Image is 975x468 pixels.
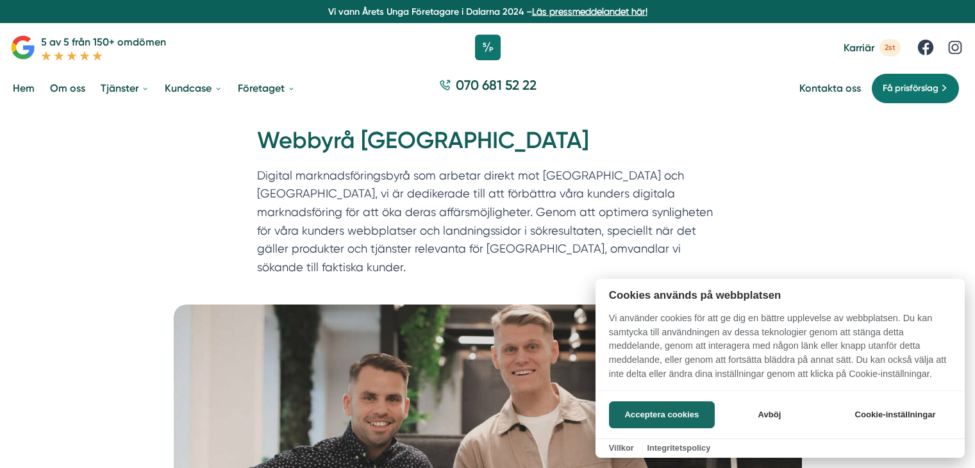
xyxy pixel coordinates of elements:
[839,401,951,428] button: Cookie-inställningar
[609,443,634,453] a: Villkor
[719,401,821,428] button: Avböj
[596,312,965,390] p: Vi använder cookies för att ge dig en bättre upplevelse av webbplatsen. Du kan samtycka till anvä...
[596,289,965,301] h2: Cookies används på webbplatsen
[609,401,715,428] button: Acceptera cookies
[647,443,710,453] a: Integritetspolicy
